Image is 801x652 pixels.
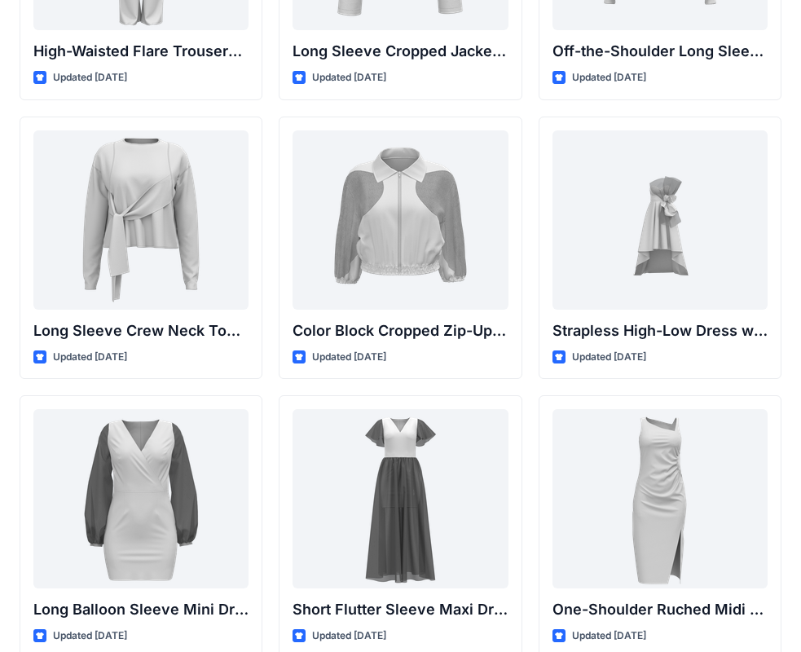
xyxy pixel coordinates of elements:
p: Updated [DATE] [53,349,127,366]
p: One-Shoulder Ruched Midi Dress with Slit [552,598,768,621]
p: Long Balloon Sleeve Mini Dress with Wrap Bodice [33,598,249,621]
a: Long Sleeve Crew Neck Top with Asymmetrical Tie Detail [33,130,249,310]
p: Strapless High-Low Dress with Side Bow Detail [552,319,768,342]
p: Updated [DATE] [572,628,646,645]
p: Updated [DATE] [312,628,386,645]
a: Long Balloon Sleeve Mini Dress with Wrap Bodice [33,409,249,588]
p: High-Waisted Flare Trousers with Button Detail [33,40,249,63]
p: Updated [DATE] [572,349,646,366]
a: Color Block Cropped Zip-Up Jacket with Sheer Sleeves [293,130,508,310]
a: One-Shoulder Ruched Midi Dress with Slit [552,409,768,588]
p: Updated [DATE] [53,69,127,86]
p: Color Block Cropped Zip-Up Jacket with Sheer Sleeves [293,319,508,342]
p: Short Flutter Sleeve Maxi Dress with Contrast [PERSON_NAME] and [PERSON_NAME] [293,598,508,621]
p: Updated [DATE] [572,69,646,86]
a: Strapless High-Low Dress with Side Bow Detail [552,130,768,310]
p: Long Sleeve Cropped Jacket with Mandarin Collar and Shoulder Detail [293,40,508,63]
p: Long Sleeve Crew Neck Top with Asymmetrical Tie Detail [33,319,249,342]
p: Updated [DATE] [53,628,127,645]
p: Off-the-Shoulder Long Sleeve Top [552,40,768,63]
p: Updated [DATE] [312,349,386,366]
a: Short Flutter Sleeve Maxi Dress with Contrast Bodice and Sheer Overlay [293,409,508,588]
p: Updated [DATE] [312,69,386,86]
